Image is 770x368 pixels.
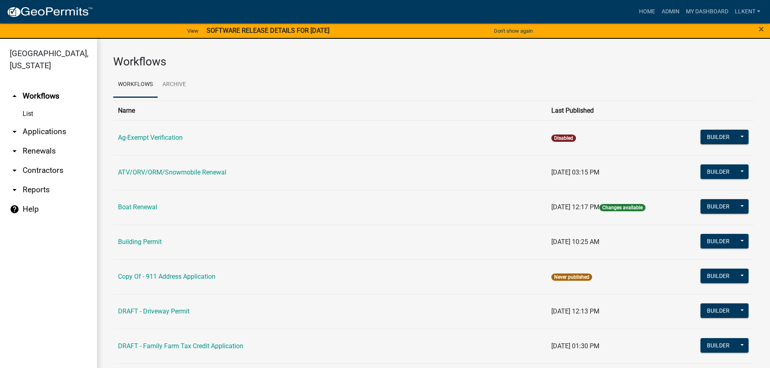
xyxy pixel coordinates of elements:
i: arrow_drop_up [10,91,19,101]
span: Never published [551,273,592,281]
i: arrow_drop_down [10,146,19,156]
button: Builder [700,199,736,214]
span: Disabled [551,135,576,142]
a: My Dashboard [683,4,732,19]
span: [DATE] 12:17 PM [551,203,599,211]
th: Name [113,101,546,120]
a: DRAFT - Family Farm Tax Credit Application [118,342,243,350]
a: Home [636,4,658,19]
a: View [184,24,202,38]
i: arrow_drop_down [10,185,19,195]
i: help [10,204,19,214]
button: Don't show again [491,24,536,38]
a: Ag-Exempt Verification [118,134,183,141]
span: [DATE] 12:13 PM [551,307,599,315]
span: × [759,23,764,35]
span: Changes available [599,204,646,211]
strong: SOFTWARE RELEASE DETAILS FOR [DATE] [207,27,329,34]
a: ATV/ORV/ORM/Snowmobile Renewal [118,168,226,176]
span: [DATE] 01:30 PM [551,342,599,350]
button: Builder [700,269,736,283]
button: Builder [700,164,736,179]
a: DRAFT - Driveway Permit [118,307,190,315]
button: Builder [700,234,736,248]
a: Admin [658,4,683,19]
button: Builder [700,338,736,353]
i: arrow_drop_down [10,166,19,175]
span: [DATE] 03:15 PM [551,168,599,176]
i: arrow_drop_down [10,127,19,137]
h3: Workflows [113,55,754,69]
a: llkent [732,4,764,19]
a: Archive [158,72,191,98]
button: Builder [700,303,736,318]
a: Workflows [113,72,158,98]
button: Close [759,24,764,34]
a: Boat Renewal [118,203,157,211]
th: Last Published [546,101,679,120]
button: Builder [700,130,736,144]
a: Copy Of - 911 Address Application [118,273,215,280]
a: Building Permit [118,238,162,246]
span: [DATE] 10:25 AM [551,238,599,246]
